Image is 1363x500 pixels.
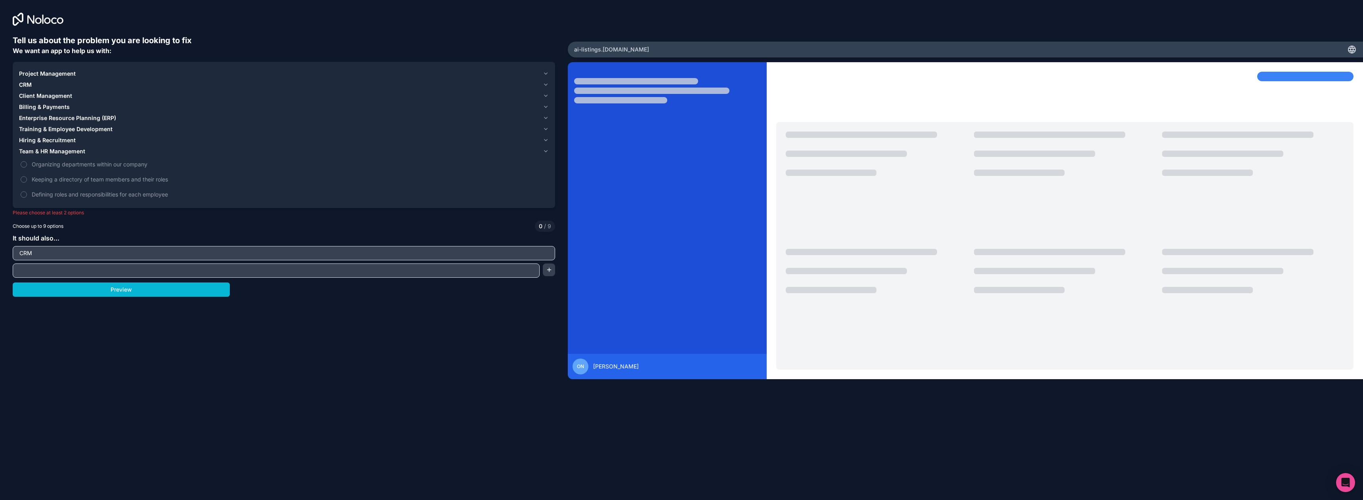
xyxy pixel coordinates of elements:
[21,176,27,183] button: Keeping a directory of team members and their roles
[574,46,649,53] span: ai-listings .[DOMAIN_NAME]
[19,147,85,155] span: Team & HR Management
[577,363,584,370] span: ON
[19,146,549,157] button: Team & HR Management
[19,81,32,89] span: CRM
[13,282,230,297] button: Preview
[544,223,546,229] span: /
[539,222,542,230] span: 0
[593,363,639,370] span: [PERSON_NAME]
[19,79,549,90] button: CRM
[19,90,549,101] button: Client Management
[19,136,76,144] span: Hiring & Recruitment
[19,124,549,135] button: Training & Employee Development
[19,113,549,124] button: Enterprise Resource Planning (ERP)
[32,160,547,168] span: Organizing departments within our company
[19,114,116,122] span: Enterprise Resource Planning (ERP)
[13,234,59,242] span: It should also...
[32,175,547,183] span: Keeping a directory of team members and their roles
[19,157,549,202] div: Team & HR Management
[19,68,549,79] button: Project Management
[21,161,27,168] button: Organizing departments within our company
[19,103,70,111] span: Billing & Payments
[13,210,555,216] p: Please choose at least 2 options
[542,222,551,230] span: 9
[19,101,549,113] button: Billing & Payments
[19,92,72,100] span: Client Management
[13,35,555,46] h6: Tell us about the problem you are looking to fix
[19,125,113,133] span: Training & Employee Development
[21,191,27,198] button: Defining roles and responsibilities for each employee
[19,135,549,146] button: Hiring & Recruitment
[32,190,547,198] span: Defining roles and responsibilities for each employee
[13,223,63,230] span: Choose up to 9 options
[19,70,76,78] span: Project Management
[13,47,111,55] span: We want an app to help us with:
[1336,473,1355,492] div: Open Intercom Messenger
